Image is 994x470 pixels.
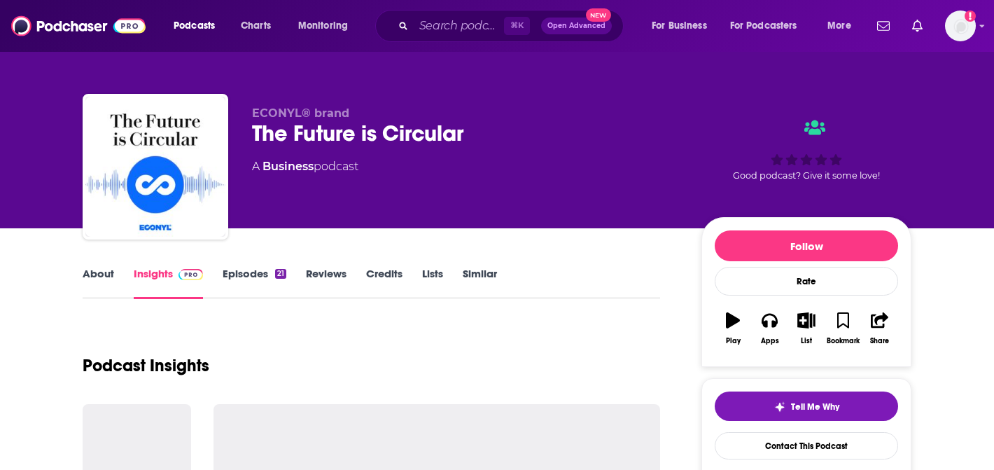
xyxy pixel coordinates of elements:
button: open menu [818,15,869,37]
button: Follow [715,230,898,261]
a: Business [262,160,314,173]
img: User Profile [945,11,976,41]
button: open menu [642,15,724,37]
a: Similar [463,267,497,299]
img: tell me why sparkle [774,401,785,413]
span: New [586,8,611,22]
svg: Add a profile image [965,11,976,22]
span: Good podcast? Give it some love! [733,170,880,181]
div: 21 [275,269,286,279]
button: List [788,303,825,354]
button: Apps [751,303,787,354]
a: Show notifications dropdown [871,14,895,38]
span: ⌘ K [504,17,530,35]
a: Contact This Podcast [715,432,898,459]
div: List [801,337,812,345]
a: Lists [422,267,443,299]
span: Open Advanced [547,22,605,29]
a: About [83,267,114,299]
button: Open AdvancedNew [541,18,612,34]
a: Reviews [306,267,346,299]
h1: Podcast Insights [83,355,209,376]
img: Podchaser - Follow, Share and Rate Podcasts [11,13,146,39]
span: Podcasts [174,16,215,36]
span: For Business [652,16,707,36]
span: Charts [241,16,271,36]
button: Share [862,303,898,354]
span: Logged in as sophiak [945,11,976,41]
input: Search podcasts, credits, & more... [414,15,504,37]
div: A podcast [252,158,358,175]
button: tell me why sparkleTell Me Why [715,392,898,421]
span: For Podcasters [730,16,797,36]
a: Credits [366,267,402,299]
button: open menu [721,15,818,37]
a: Show notifications dropdown [906,14,928,38]
img: The Future is Circular [85,97,225,237]
button: open menu [164,15,233,37]
div: Play [726,337,741,345]
span: More [827,16,851,36]
span: Monitoring [298,16,348,36]
button: Play [715,303,751,354]
span: ECONYL® brand [252,106,349,120]
div: Share [870,337,889,345]
div: Good podcast? Give it some love! [701,106,911,193]
div: Bookmark [827,337,860,345]
div: Rate [715,267,898,296]
button: Show profile menu [945,11,976,41]
a: Episodes21 [223,267,286,299]
div: Search podcasts, credits, & more... [388,10,637,42]
div: Apps [761,337,779,345]
a: InsightsPodchaser Pro [134,267,203,299]
a: Charts [232,15,279,37]
span: Tell Me Why [791,401,839,413]
button: Bookmark [825,303,861,354]
button: open menu [288,15,366,37]
img: Podchaser Pro [178,269,203,280]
